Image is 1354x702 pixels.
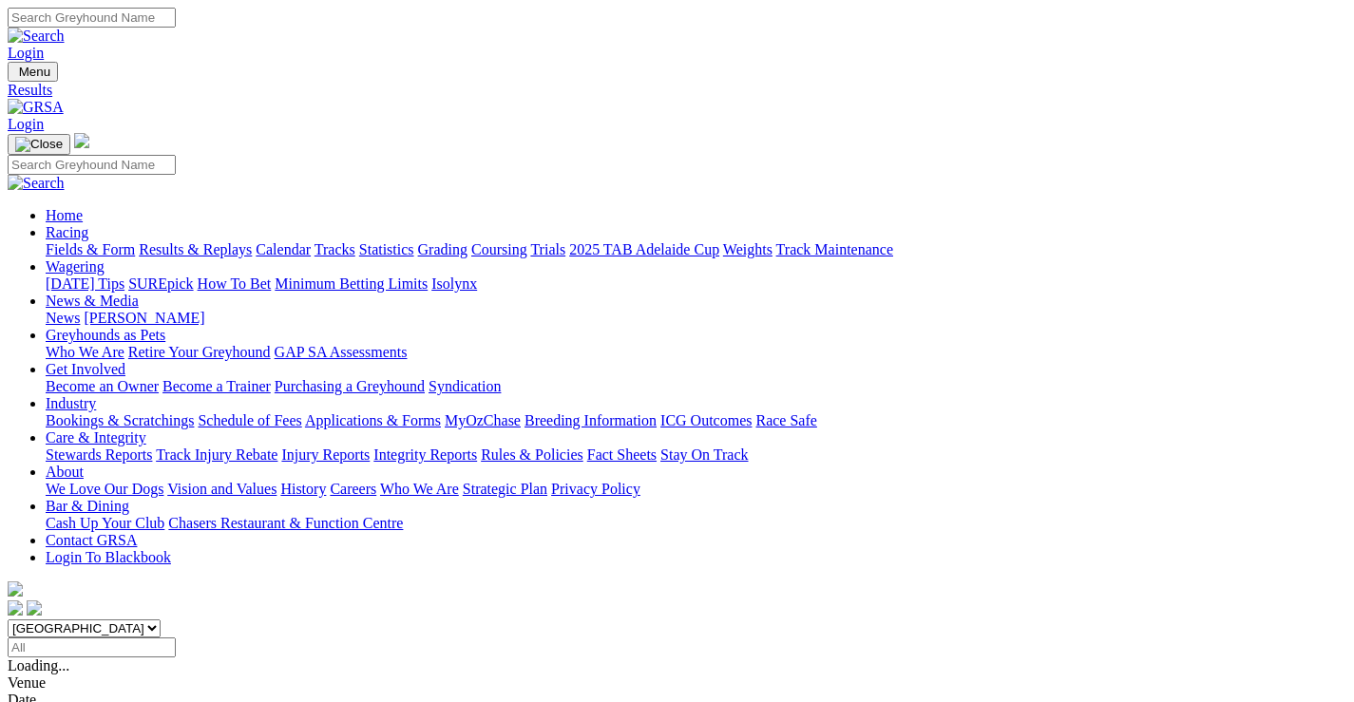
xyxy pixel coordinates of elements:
button: Toggle navigation [8,62,58,82]
a: Get Involved [46,361,125,377]
a: Retire Your Greyhound [128,344,271,360]
a: Contact GRSA [46,532,137,548]
a: Chasers Restaurant & Function Centre [168,515,403,531]
div: Venue [8,674,1346,692]
a: Become an Owner [46,378,159,394]
div: Racing [46,241,1346,258]
div: Industry [46,412,1346,429]
a: Weights [723,241,772,257]
img: GRSA [8,99,64,116]
a: About [46,464,84,480]
a: Trials [530,241,565,257]
a: Breeding Information [524,412,657,428]
a: Industry [46,395,96,411]
a: Statistics [359,241,414,257]
input: Select date [8,637,176,657]
a: Schedule of Fees [198,412,301,428]
a: SUREpick [128,275,193,292]
a: Applications & Forms [305,412,441,428]
a: Coursing [471,241,527,257]
a: 2025 TAB Adelaide Cup [569,241,719,257]
a: Calendar [256,241,311,257]
a: Fields & Form [46,241,135,257]
a: Vision and Values [167,481,277,497]
img: Search [8,28,65,45]
a: Purchasing a Greyhound [275,378,425,394]
a: Login [8,45,44,61]
a: MyOzChase [445,412,521,428]
img: facebook.svg [8,600,23,616]
a: Bookings & Scratchings [46,412,194,428]
a: Strategic Plan [463,481,547,497]
div: Greyhounds as Pets [46,344,1346,361]
a: GAP SA Assessments [275,344,408,360]
a: Injury Reports [281,446,370,463]
button: Toggle navigation [8,134,70,155]
a: Isolynx [431,275,477,292]
a: Who We Are [380,481,459,497]
a: Grading [418,241,467,257]
a: Wagering [46,258,105,275]
img: logo-grsa-white.png [74,133,89,148]
a: Integrity Reports [373,446,477,463]
a: Greyhounds as Pets [46,327,165,343]
a: ICG Outcomes [660,412,752,428]
a: Login To Blackbook [46,549,171,565]
a: Race Safe [755,412,816,428]
a: Syndication [429,378,501,394]
a: Results [8,82,1346,99]
a: Care & Integrity [46,429,146,446]
a: Cash Up Your Club [46,515,164,531]
img: twitter.svg [27,600,42,616]
a: Careers [330,481,376,497]
a: Rules & Policies [481,446,583,463]
img: Close [15,137,63,152]
div: Bar & Dining [46,515,1346,532]
input: Search [8,155,176,175]
img: Search [8,175,65,192]
a: Fact Sheets [587,446,657,463]
a: Stewards Reports [46,446,152,463]
a: Privacy Policy [551,481,640,497]
a: We Love Our Dogs [46,481,163,497]
a: How To Bet [198,275,272,292]
a: Track Maintenance [776,241,893,257]
a: Login [8,116,44,132]
a: News & Media [46,293,139,309]
img: logo-grsa-white.png [8,581,23,597]
a: History [280,481,326,497]
span: Loading... [8,657,69,674]
div: News & Media [46,310,1346,327]
input: Search [8,8,176,28]
a: Who We Are [46,344,124,360]
span: Menu [19,65,50,79]
a: Results & Replays [139,241,252,257]
div: Get Involved [46,378,1346,395]
a: Minimum Betting Limits [275,275,428,292]
a: Bar & Dining [46,498,129,514]
a: Home [46,207,83,223]
a: Racing [46,224,88,240]
a: Become a Trainer [162,378,271,394]
div: About [46,481,1346,498]
a: Track Injury Rebate [156,446,277,463]
a: Stay On Track [660,446,748,463]
a: News [46,310,80,326]
div: Wagering [46,275,1346,293]
div: Care & Integrity [46,446,1346,464]
a: [DATE] Tips [46,275,124,292]
a: [PERSON_NAME] [84,310,204,326]
a: Tracks [315,241,355,257]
